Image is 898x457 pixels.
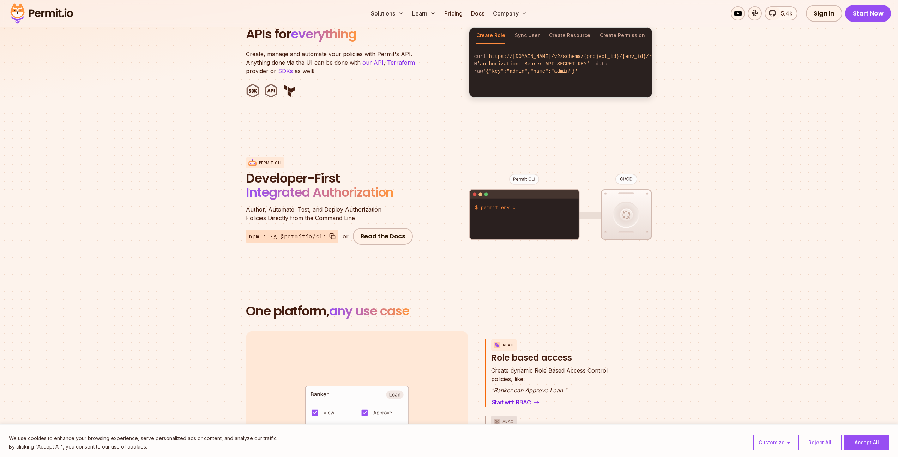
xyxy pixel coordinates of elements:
span: " [491,387,494,394]
span: 5.4k [777,9,792,18]
span: any use case [329,302,409,320]
p: Banker can Approve Loan [491,386,608,394]
button: Accept All [844,435,889,450]
a: Docs [468,6,487,20]
span: 'authorization: Bearer API_SECRET_KEY' [477,61,590,67]
a: Pricing [441,6,465,20]
a: Read the Docs [353,228,413,245]
a: Start Now [845,5,891,22]
span: Author, Automate, Test, and Deploy Authorization [246,205,415,214]
p: Policies Directly from the Command Line [246,205,415,222]
p: We use cookies to enhance your browsing experience, serve personalized ads or content, and analyz... [9,434,278,443]
button: Customize [753,435,795,450]
h2: One platform, [246,304,652,318]
p: Create, manage and automate your policies with Permit's API. Anything done via the UI can be done... [246,50,422,75]
div: RBACRole based access [491,366,623,407]
a: SDKs [278,67,293,75]
a: Start with RBAC [491,397,540,407]
h2: APIs for [246,27,460,41]
button: Create Permission [600,28,645,44]
p: ABAC [502,416,514,427]
code: curl -H --data-raw [469,47,652,81]
button: Company [490,6,530,20]
a: 5.4k [765,6,797,20]
span: '{"key":"admin","name":"admin"}' [483,69,578,74]
span: Create dynamic Role Based Access Control [491,366,608,375]
button: Reject All [798,435,842,450]
button: Sync User [515,28,540,44]
span: " [565,387,567,394]
button: Solutions [368,6,406,20]
a: Terraform [387,59,415,66]
div: or [343,232,349,241]
span: everything [291,25,356,43]
button: Create Role [476,28,505,44]
p: By clicking "Accept All", you consent to our use of cookies. [9,443,278,451]
button: npm i -g @permitio/cli [246,230,338,243]
span: Integrated Authorization [246,183,393,201]
img: Permit logo [7,1,76,25]
a: Sign In [806,5,842,22]
span: "https://[DOMAIN_NAME]/v2/schema/{project_id}/{env_id}/roles" [486,54,667,59]
p: policies, like: [491,366,608,383]
p: Permit CLI [259,160,282,166]
button: Learn [409,6,439,20]
span: Developer-First [246,171,415,185]
a: our API [362,59,384,66]
button: Create Resource [549,28,590,44]
span: npm i -g @permitio/cli [249,232,326,241]
button: ABACGranular attributes [491,416,623,440]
